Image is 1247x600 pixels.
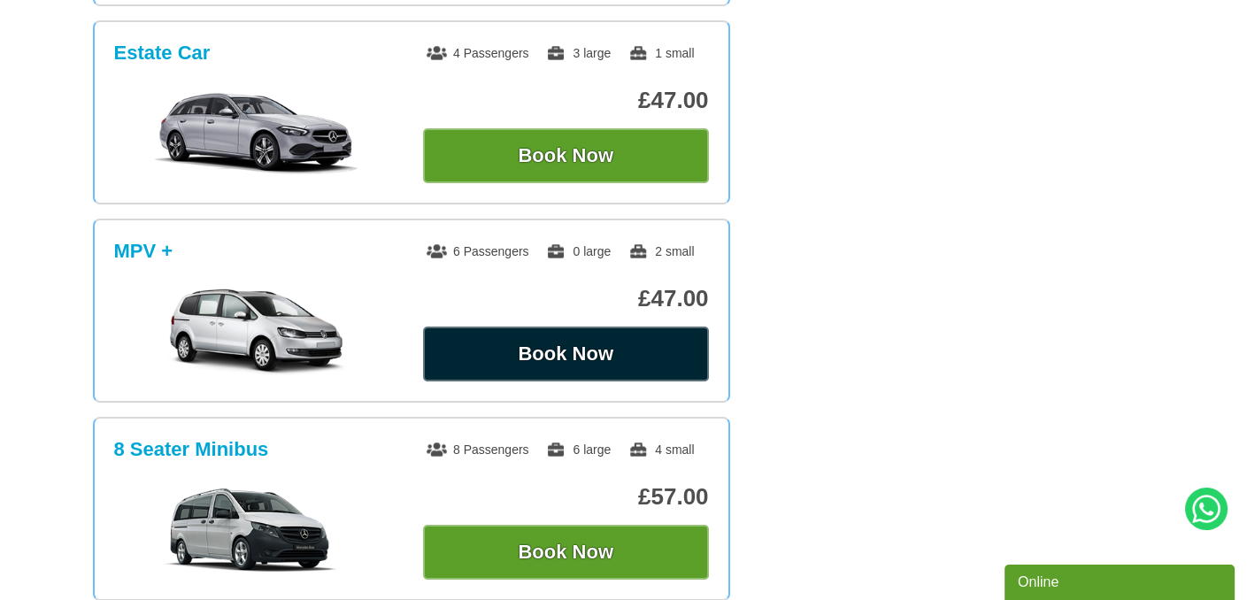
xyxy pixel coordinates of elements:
[427,442,529,457] span: 8 Passengers
[1005,561,1238,600] iframe: chat widget
[423,285,709,312] p: £47.00
[546,442,611,457] span: 6 large
[628,244,694,258] span: 2 small
[423,327,709,381] button: Book Now
[423,128,709,183] button: Book Now
[427,46,529,60] span: 4 Passengers
[546,46,611,60] span: 3 large
[114,42,211,65] h3: Estate Car
[628,46,694,60] span: 1 small
[114,438,269,461] h3: 8 Seater Minibus
[423,525,709,580] button: Book Now
[123,288,389,376] img: MPV +
[423,483,709,511] p: £57.00
[628,442,694,457] span: 4 small
[546,244,611,258] span: 0 large
[423,87,709,114] p: £47.00
[123,89,389,178] img: Estate Car
[114,240,173,263] h3: MPV +
[123,486,389,574] img: 8 Seater Minibus
[427,244,529,258] span: 6 Passengers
